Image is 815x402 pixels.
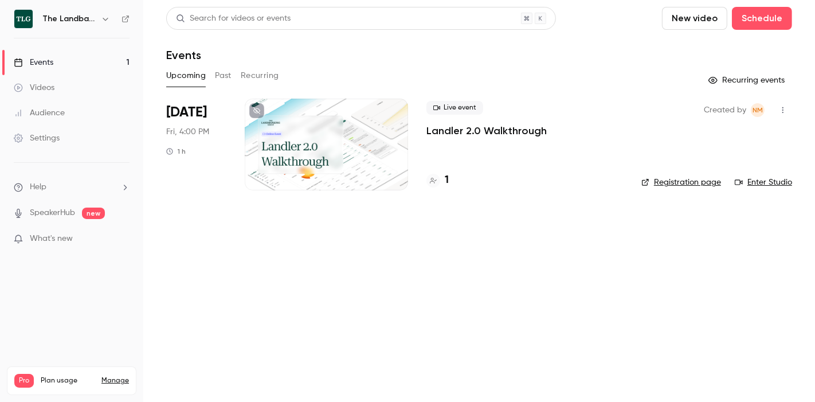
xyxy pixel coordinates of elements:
[14,10,33,28] img: The Landbanking Group
[166,99,226,190] div: Sep 19 Fri, 4:00 PM (Europe/Rome)
[704,103,746,117] span: Created by
[101,376,129,385] a: Manage
[753,103,763,117] span: NM
[41,376,95,385] span: Plan usage
[82,208,105,219] span: new
[732,7,792,30] button: Schedule
[735,177,792,188] a: Enter Studio
[166,48,201,62] h1: Events
[30,207,75,219] a: SpeakerHub
[641,177,721,188] a: Registration page
[703,71,792,89] button: Recurring events
[14,57,53,68] div: Events
[14,132,60,144] div: Settings
[30,181,46,193] span: Help
[166,67,206,85] button: Upcoming
[426,124,547,138] a: Landler 2.0 Walkthrough
[14,82,54,93] div: Videos
[14,181,130,193] li: help-dropdown-opener
[30,233,73,245] span: What's new
[426,173,449,188] a: 1
[166,147,186,156] div: 1 h
[426,101,483,115] span: Live event
[751,103,765,117] span: Nicola Maglio
[662,7,727,30] button: New video
[241,67,279,85] button: Recurring
[445,173,449,188] h4: 1
[176,13,291,25] div: Search for videos or events
[166,103,207,122] span: [DATE]
[14,374,34,388] span: Pro
[42,13,96,25] h6: The Landbanking Group
[14,107,65,119] div: Audience
[215,67,232,85] button: Past
[166,126,209,138] span: Fri, 4:00 PM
